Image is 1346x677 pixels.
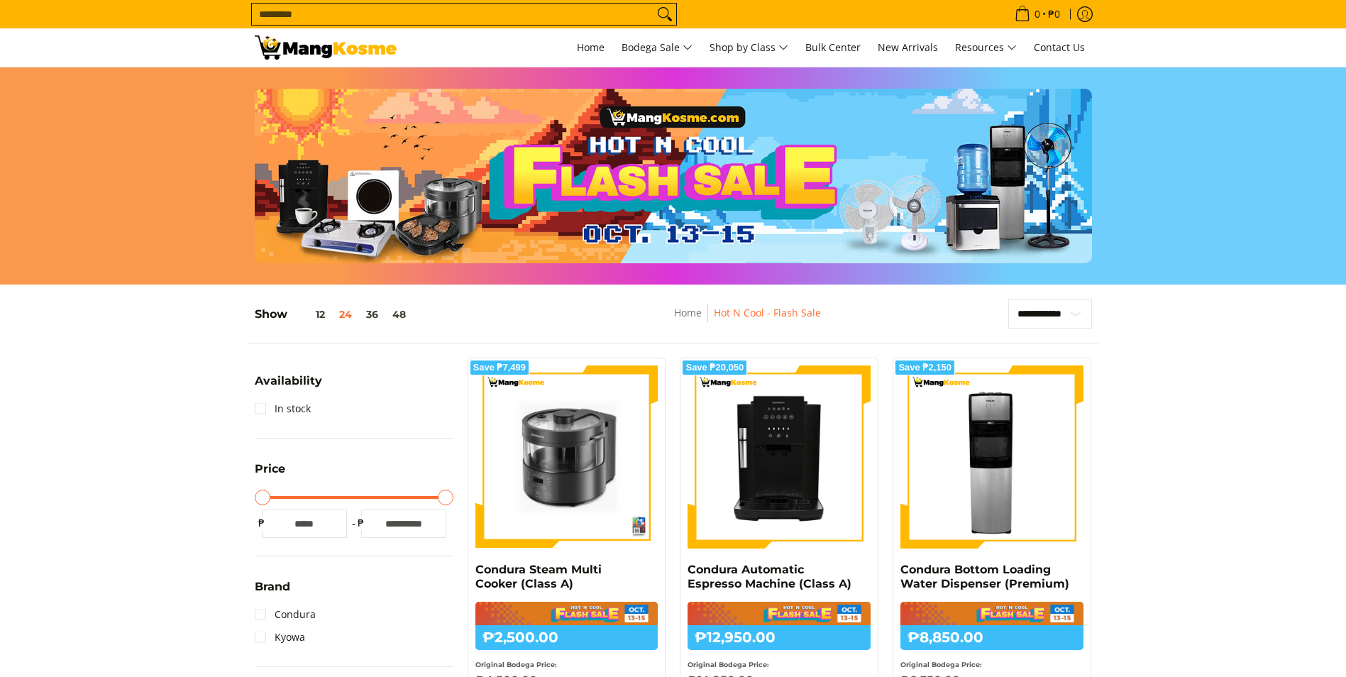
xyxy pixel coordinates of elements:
[473,363,526,372] span: Save ₱7,499
[255,463,285,485] summary: Open
[475,625,658,650] h6: ₱2,500.00
[688,365,871,549] img: Condura Automatic Espresso Machine (Class A)
[475,365,658,549] img: Condura Steam Multi Cooker (Class A)
[805,40,861,54] span: Bulk Center
[255,35,397,60] img: Hot N Cool: Mang Kosme MID-PAYDAY APPLIANCES SALE! l Mang Kosme
[332,309,359,320] button: 24
[1032,9,1042,19] span: 0
[255,375,322,387] span: Availability
[614,28,700,67] a: Bodega Sale
[1046,9,1062,19] span: ₱0
[688,625,871,650] h6: ₱12,950.00
[255,581,290,593] span: Brand
[710,39,788,57] span: Shop by Class
[577,40,605,54] span: Home
[900,661,982,668] small: Original Bodega Price:
[674,306,702,319] a: Home
[900,365,1083,549] img: Condura Bottom Loading Water Dispenser (Premium)
[948,28,1024,67] a: Resources
[1034,40,1085,54] span: Contact Us
[653,4,676,25] button: Search
[255,516,269,530] span: ₱
[255,307,413,321] h5: Show
[1027,28,1092,67] a: Contact Us
[385,309,413,320] button: 48
[255,375,322,397] summary: Open
[688,563,851,590] a: Condura Automatic Espresso Machine (Class A)
[255,397,311,420] a: In stock
[871,28,945,67] a: New Arrivals
[622,39,693,57] span: Bodega Sale
[900,625,1083,650] h6: ₱8,850.00
[255,626,305,649] a: Kyowa
[475,563,602,590] a: Condura Steam Multi Cooker (Class A)
[955,39,1017,57] span: Resources
[411,28,1092,67] nav: Main Menu
[354,516,368,530] span: ₱
[685,363,744,372] span: Save ₱20,050
[878,40,938,54] span: New Arrivals
[900,563,1069,590] a: Condura Bottom Loading Water Dispenser (Premium)
[287,309,332,320] button: 12
[572,304,924,336] nav: Breadcrumbs
[1010,6,1064,22] span: •
[255,603,316,626] a: Condura
[898,363,951,372] span: Save ₱2,150
[255,581,290,603] summary: Open
[255,463,285,475] span: Price
[359,309,385,320] button: 36
[702,28,795,67] a: Shop by Class
[798,28,868,67] a: Bulk Center
[570,28,612,67] a: Home
[714,306,821,319] a: Hot N Cool - Flash Sale
[688,661,769,668] small: Original Bodega Price:
[475,661,557,668] small: Original Bodega Price:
